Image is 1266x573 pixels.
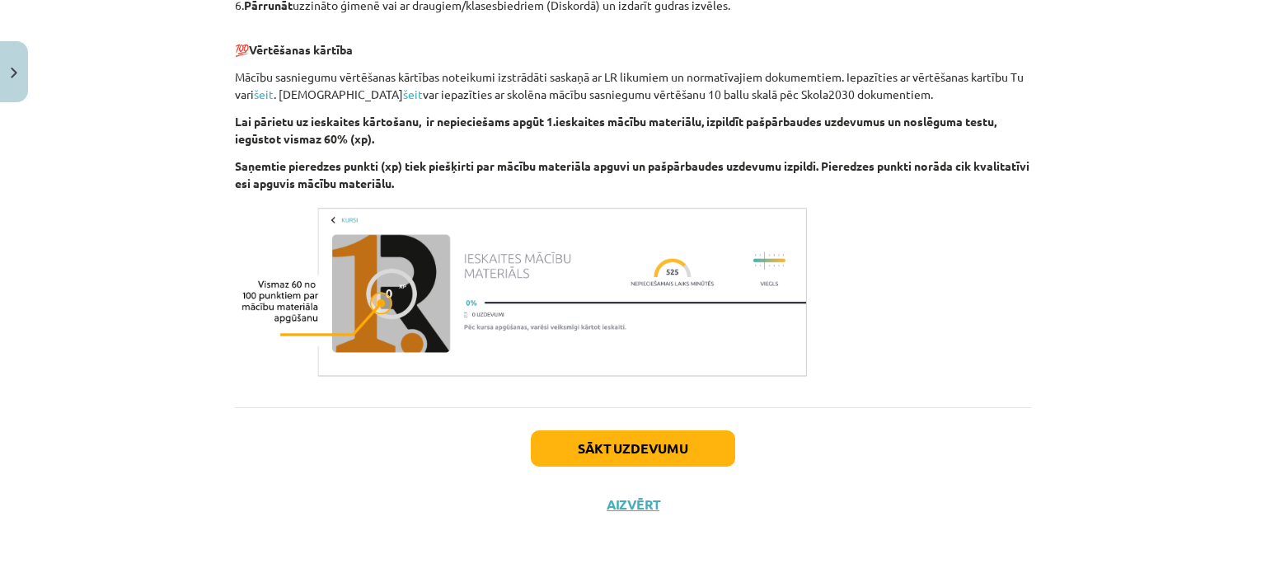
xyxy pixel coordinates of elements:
button: Sākt uzdevumu [531,430,735,467]
p: 💯 [235,24,1031,59]
b: Vērtēšanas kārtība [249,42,353,57]
img: icon-close-lesson-0947bae3869378f0d4975bcd49f059093ad1ed9edebbc8119c70593378902aed.svg [11,68,17,78]
p: Mācību sasniegumu vērtēšanas kārtības noteikumi izstrādāti saskaņā ar LR likumiem un normatīvajie... [235,68,1031,103]
b: Saņemtie pieredzes punkti (xp) tiek piešķirti par mācību materiāla apguvi un pašpārbaudes uzdevum... [235,158,1029,190]
button: Aizvērt [602,496,664,513]
a: šeit [403,87,423,101]
a: šeit [254,87,274,101]
b: Lai pārietu uz ieskaites kārtošanu, ir nepieciešams apgūt 1.ieskaites mācību materiālu, izpildīt ... [235,114,996,146]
